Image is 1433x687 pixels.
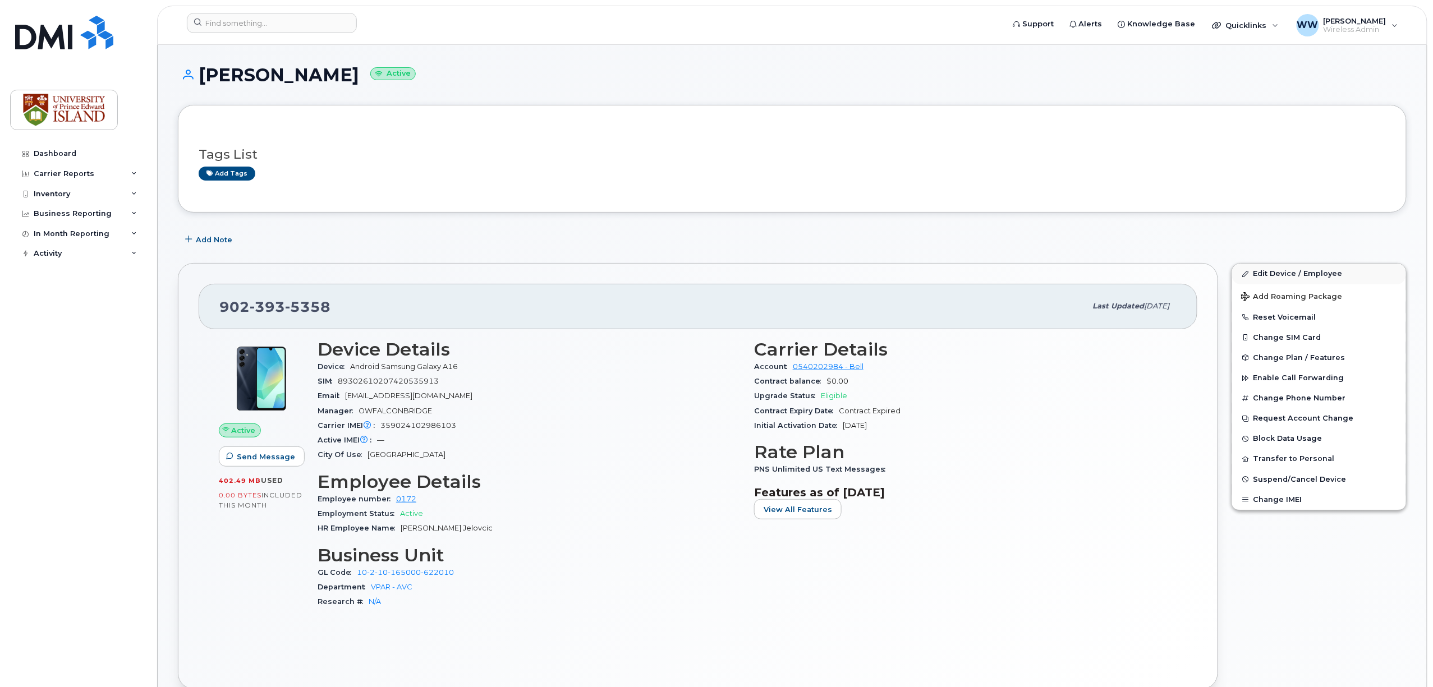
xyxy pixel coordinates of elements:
[219,446,305,467] button: Send Message
[318,495,396,503] span: Employee number
[318,509,400,518] span: Employment Status
[318,583,371,591] span: Department
[1232,328,1406,348] button: Change SIM Card
[318,407,359,415] span: Manager
[754,442,1177,462] h3: Rate Plan
[261,476,283,485] span: used
[237,451,295,462] span: Send Message
[318,568,357,577] span: GL Code
[764,504,832,515] span: View All Features
[1145,302,1170,310] span: [DATE]
[1241,292,1343,303] span: Add Roaming Package
[1232,388,1406,408] button: Change Phone Number
[377,436,384,444] span: —
[219,491,302,509] span: included this month
[793,362,864,371] a: 0540202984 - Bell
[1232,428,1406,449] button: Block Data Usage
[318,339,741,359] h3: Device Details
[228,345,295,412] img: A16.png
[350,362,458,371] span: Android Samsung Galaxy A16
[754,407,839,415] span: Contract Expiry Date
[1232,408,1406,428] button: Request Account Change
[754,391,821,400] span: Upgrade Status
[754,486,1177,499] h3: Features as of [DATE]
[199,167,255,181] a: Add tags
[821,391,847,400] span: Eligible
[371,583,412,591] a: VPAR - AVC
[380,421,456,430] span: 359024102986103
[357,568,454,577] a: 10-2-10-165000-622010
[318,545,741,565] h3: Business Unit
[1232,368,1406,388] button: Enable Call Forwarding
[1093,302,1145,310] span: Last updated
[345,391,472,400] span: [EMAIL_ADDRESS][DOMAIN_NAME]
[1232,284,1406,307] button: Add Roaming Package
[219,298,330,315] span: 902
[1253,374,1344,382] span: Enable Call Forwarding
[318,377,338,385] span: SIM
[318,524,401,532] span: HR Employee Name
[285,298,330,315] span: 5358
[232,425,256,436] span: Active
[754,362,793,371] span: Account
[338,377,439,385] span: 89302610207420535913
[199,147,1386,162] h3: Tags List
[754,499,842,519] button: View All Features
[178,229,242,250] button: Add Note
[401,524,493,532] span: [PERSON_NAME] Jelovcic
[368,450,445,459] span: [GEOGRAPHIC_DATA]
[754,339,1177,359] h3: Carrier Details
[318,450,368,459] span: City Of Use
[754,377,826,385] span: Contract balance
[359,407,432,415] span: OWFALCONBRIDGE
[219,477,261,485] span: 402.49 MB
[1232,348,1406,368] button: Change Plan / Features
[1232,469,1406,490] button: Suspend/Cancel Device
[1253,353,1345,362] span: Change Plan / Features
[1232,264,1406,284] a: Edit Device / Employee
[754,465,891,473] span: PNS Unlimited US Text Messages
[396,495,416,503] a: 0172
[318,421,380,430] span: Carrier IMEI
[369,597,381,606] a: N/A
[318,391,345,400] span: Email
[1232,490,1406,510] button: Change IMEI
[250,298,285,315] span: 393
[178,65,1407,85] h1: [PERSON_NAME]
[219,491,261,499] span: 0.00 Bytes
[1232,449,1406,469] button: Transfer to Personal
[839,407,901,415] span: Contract Expired
[843,421,867,430] span: [DATE]
[754,421,843,430] span: Initial Activation Date
[400,509,423,518] span: Active
[318,436,377,444] span: Active IMEI
[318,362,350,371] span: Device
[370,67,416,80] small: Active
[318,597,369,606] span: Research #
[1232,307,1406,328] button: Reset Voicemail
[318,472,741,492] h3: Employee Details
[1253,475,1347,483] span: Suspend/Cancel Device
[826,377,848,385] span: $0.00
[196,234,232,245] span: Add Note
